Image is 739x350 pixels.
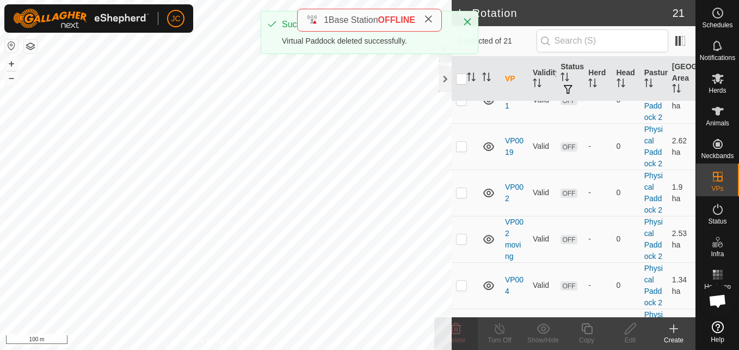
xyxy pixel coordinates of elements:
[588,280,607,291] div: -
[13,9,149,28] img: Gallagher Logo
[588,80,597,89] p-sorticon: Activate to sort
[237,336,269,346] a: Contact Us
[652,335,695,345] div: Create
[700,55,735,61] span: Notifications
[608,335,652,345] div: Edit
[171,13,180,25] span: JC
[183,336,224,346] a: Privacy Policy
[588,187,607,198] div: -
[528,216,556,262] td: Valid
[706,120,729,126] span: Animals
[505,90,524,110] a: VP001
[533,80,541,89] p-sorticon: Activate to sort
[672,86,681,94] p-sorticon: Activate to sort
[5,71,18,85] button: –
[668,262,695,309] td: 1.34 ha
[24,40,37,53] button: Map Layers
[458,7,673,20] h2: In Rotation
[505,275,524,295] a: VP004
[561,142,577,152] span: OFF
[282,18,452,31] div: Success
[528,123,556,170] td: Valid
[565,335,608,345] div: Copy
[460,14,475,29] button: Close
[612,262,640,309] td: 0
[482,74,491,83] p-sorticon: Activate to sort
[640,57,668,101] th: Pasture
[668,216,695,262] td: 2.53 ha
[612,123,640,170] td: 0
[704,283,731,290] span: Heatmap
[561,74,569,83] p-sorticon: Activate to sort
[644,79,663,122] a: Physical Paddock 2
[467,74,476,83] p-sorticon: Activate to sort
[711,251,724,257] span: Infra
[696,317,739,347] a: Help
[644,125,663,168] a: Physical Paddock 2
[668,170,695,216] td: 1.9 ha
[561,281,577,291] span: OFF
[701,153,734,159] span: Neckbands
[644,264,663,307] a: Physical Paddock 2
[644,218,663,261] a: Physical Paddock 2
[528,57,556,101] th: Validity
[537,29,668,52] input: Search (S)
[612,216,640,262] td: 0
[644,80,653,89] p-sorticon: Activate to sort
[521,335,565,345] div: Show/Hide
[561,96,577,105] span: OFF
[528,170,556,216] td: Valid
[505,136,524,156] a: VP0019
[378,15,415,25] span: OFFLINE
[561,189,577,198] span: OFF
[617,80,625,89] p-sorticon: Activate to sort
[329,15,378,25] span: Base Station
[588,141,607,152] div: -
[668,123,695,170] td: 2.62 ha
[561,235,577,244] span: OFF
[701,285,734,317] a: Open chat
[708,218,726,225] span: Status
[447,336,466,344] span: Delete
[282,35,452,47] div: Virtual Paddock deleted successfully.
[324,15,329,25] span: 1
[711,185,723,192] span: VPs
[478,335,521,345] div: Turn Off
[505,183,524,203] a: VP002
[528,262,556,309] td: Valid
[505,218,524,261] a: VP002 moving
[5,57,18,70] button: +
[612,170,640,216] td: 0
[584,57,612,101] th: Herd
[709,87,726,94] span: Herds
[556,57,584,101] th: Status
[668,57,695,101] th: [GEOGRAPHIC_DATA] Area
[702,22,732,28] span: Schedules
[673,5,685,21] span: 21
[458,35,537,47] span: 0 selected of 21
[612,57,640,101] th: Head
[711,336,724,343] span: Help
[501,57,528,101] th: VP
[644,171,663,214] a: Physical Paddock 2
[588,233,607,245] div: -
[5,39,18,52] button: Reset Map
